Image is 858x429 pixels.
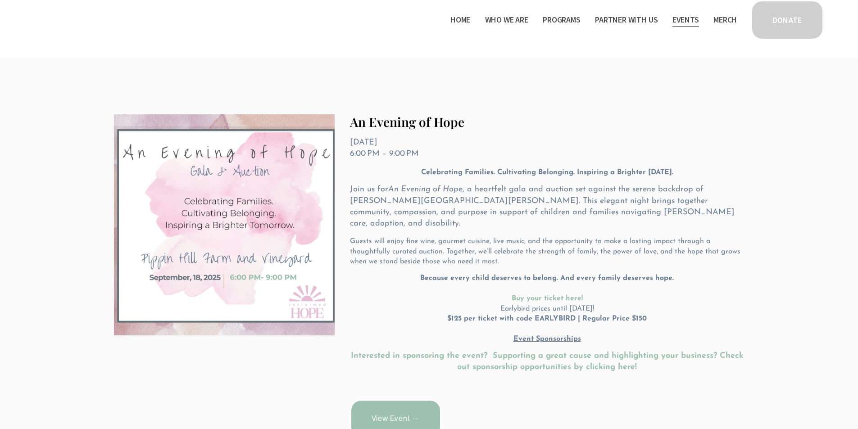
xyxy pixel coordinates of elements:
[420,275,674,282] strong: Because every child deserves to belong. And every family deserves hope.
[595,13,658,27] a: folder dropdown
[114,114,335,335] img: An Evening of Hope
[350,113,464,130] a: An Evening of Hope
[713,13,737,27] a: Merch
[450,13,470,27] a: Home
[389,150,419,158] time: 9:00 PM
[350,236,745,266] p: Guests will enjoy fine wine, gourmet cuisine, live music, and the opportunity to make a lasting i...
[485,14,528,27] span: Who We Are
[421,169,673,176] strong: Celebrating Families. Cultivating Belonging. Inspiring a Brighter [DATE].
[512,295,583,302] a: Buy your ticket here!
[351,352,746,371] a: Interested in sponsoring the event? Supporting a great cause and highlighting your business? Chec...
[350,273,745,344] p: Earlybird prices until [DATE]!
[447,315,647,322] strong: $125 per ticket with code EARLYBIRD | Regular Price $150
[595,14,658,27] span: Partner With Us
[485,13,528,27] a: folder dropdown
[672,13,699,27] a: Events
[543,14,581,27] span: Programs
[543,13,581,27] a: folder dropdown
[350,184,745,230] p: Join us for , a heartfelt gala and auction set against the serene backdrop of [PERSON_NAME][GEOGR...
[513,335,581,343] u: Event Sponsorships
[350,139,377,147] time: [DATE]
[388,185,463,194] em: An Evening of Hope
[350,150,380,158] time: 6:00 PM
